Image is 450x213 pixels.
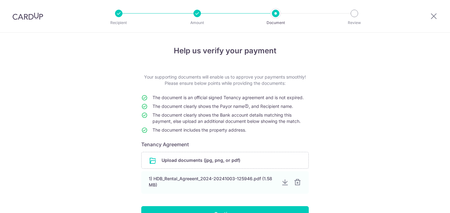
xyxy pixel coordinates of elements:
div: 1) HDB_Rental_Agreeent_2024-20241003-125946.pdf (1.58 MB) [149,176,276,188]
p: Document [252,20,299,26]
p: Amount [174,20,220,26]
p: Your supporting documents will enable us to approve your payments smoothly! Please ensure below p... [141,74,309,86]
img: CardUp [12,12,43,20]
p: Recipient [96,20,142,26]
h4: Help us verify your payment [141,45,309,56]
span: The document clearly shows the Bank account details matching this payment, else upload an additio... [152,112,301,124]
span: The document includes the property address. [152,127,246,133]
h6: Tenancy Agreement [141,141,309,148]
span: The document clearly shows the Payor name , and Recipient name. [152,104,293,109]
iframe: Opens a widget where you can find more information [410,194,444,210]
p: Review [331,20,377,26]
div: Upload documents (jpg, png, or pdf) [141,152,309,169]
span: The document is an official signed Tenancy agreement and is not expired. [152,95,304,100]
